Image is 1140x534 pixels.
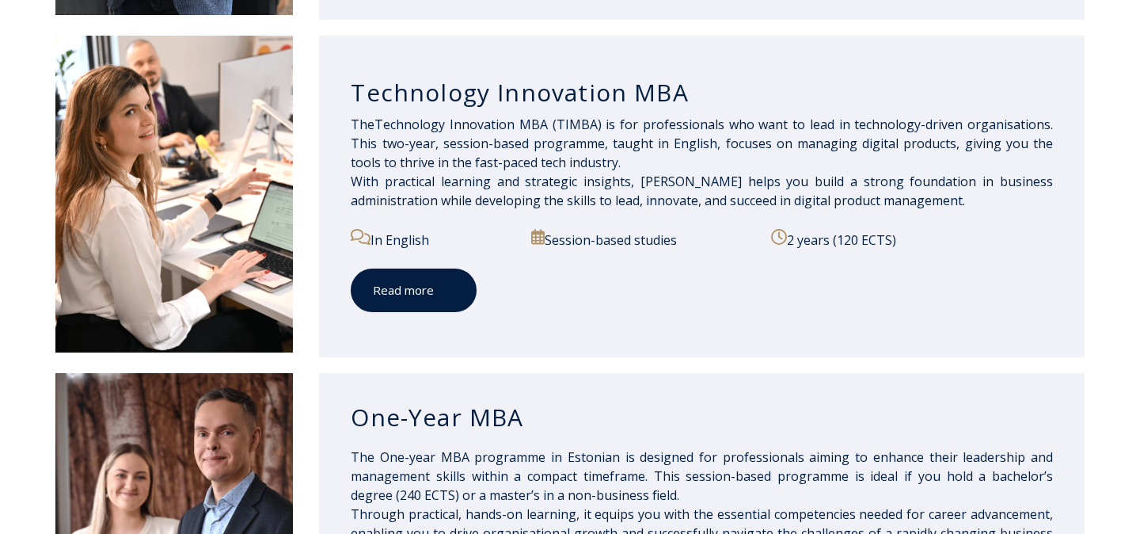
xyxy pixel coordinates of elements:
span: The [351,116,374,133]
a: Read more [351,269,477,312]
span: Technology Innovation M [374,116,682,133]
h3: Technology Innovation MBA [351,78,1053,108]
span: sionals who want to lead in technology-driven organisations. This two-year, session-based program... [351,116,1053,171]
p: In English [351,229,513,250]
span: BA (TIMBA) is for profes [531,116,682,133]
span: With practical learning and strategic insights, [PERSON_NAME] helps you build a strong foundation... [351,173,1053,209]
p: Session-based studies [531,229,753,250]
h3: One-Year MBA [351,402,1053,433]
img: DSC_2558 [55,36,293,353]
p: 2 years (120 ECTS) [771,229,1053,250]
